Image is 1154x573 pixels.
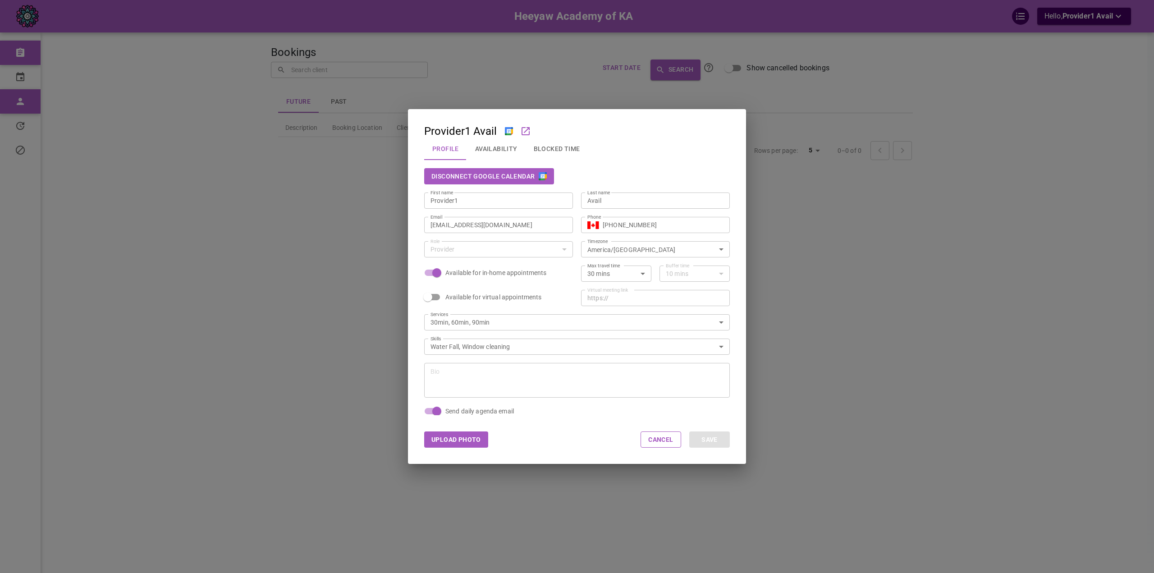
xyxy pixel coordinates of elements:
span: Available for in-home appointments [445,268,546,277]
button: Profile [424,137,467,160]
a: Go to personal booking link [521,127,530,136]
button: Blocked Time [526,137,588,160]
label: Phone [587,214,601,220]
label: Skills [430,335,441,342]
p: https:// [587,293,609,303]
label: Email [430,214,442,220]
label: First name [430,189,453,196]
button: Cancel [641,431,681,448]
div: 30min, 60min, 90min [430,318,724,327]
img: google-cal [539,172,547,180]
button: Disconnect Google Calendar [424,168,554,184]
span: Send daily agenda email [445,407,514,416]
div: 30 mins [587,269,645,278]
div: Water Fall, Window cleaning [430,342,724,351]
div: 10 mins [666,269,724,278]
button: Open [715,243,728,256]
label: Services [430,311,448,318]
div: Provider [430,245,567,254]
input: +1 (702) 123-4567 [603,220,724,229]
div: Provider1 Avail [424,125,530,137]
label: Virtual meeting link [587,287,628,293]
button: Select country [587,218,599,232]
label: Buffer time [666,262,690,269]
label: Max travel time [587,262,620,269]
label: Role [430,238,440,245]
label: Timezone [587,238,608,245]
button: Upload Photo [424,431,488,448]
label: Last name [587,189,610,196]
img: Google Calendar connected [505,127,513,135]
span: Available for virtual appointments [445,293,541,302]
button: Availability [467,137,526,160]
